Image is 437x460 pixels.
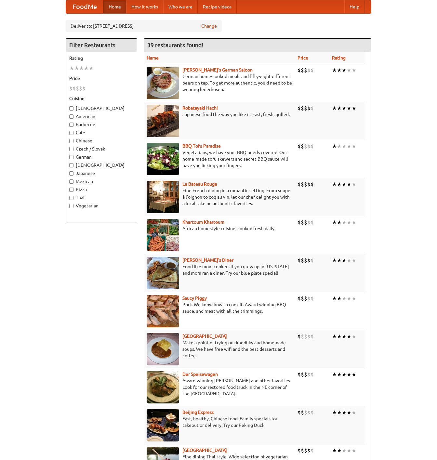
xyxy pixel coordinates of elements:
img: beijing.jpg [147,409,179,441]
b: Robatayaki Hachi [182,105,218,111]
li: $ [311,105,314,112]
b: BBQ Tofu Paradise [182,143,221,149]
label: American [69,113,134,120]
li: ★ [342,447,347,454]
label: Chinese [69,138,134,144]
li: ★ [337,371,342,378]
li: $ [82,85,86,92]
li: ★ [351,257,356,264]
label: German [69,154,134,160]
input: [DEMOGRAPHIC_DATA] [69,106,73,111]
li: $ [301,143,304,150]
a: Khartoum Khartoum [182,219,224,225]
li: $ [301,181,304,188]
a: FoodMe [66,0,103,13]
li: $ [301,257,304,264]
li: ★ [351,371,356,378]
li: $ [304,295,307,302]
li: ★ [342,219,347,226]
input: Japanese [69,171,73,176]
li: $ [301,295,304,302]
li: $ [301,67,304,74]
h5: Rating [69,55,134,61]
a: [GEOGRAPHIC_DATA] [182,334,227,339]
li: $ [311,181,314,188]
h5: Price [69,75,134,82]
li: ★ [347,143,351,150]
p: Make a point of trying our knedlíky and homemade soups. We have free wifi and the best desserts a... [147,339,292,359]
li: ★ [337,257,342,264]
li: ★ [347,181,351,188]
a: Home [103,0,126,13]
img: bateaurouge.jpg [147,181,179,213]
li: $ [311,67,314,74]
li: $ [298,143,301,150]
li: ★ [332,371,337,378]
li: ★ [351,105,356,112]
a: Change [201,23,217,29]
li: $ [298,67,301,74]
li: $ [301,219,304,226]
li: ★ [337,447,342,454]
label: Barbecue [69,121,134,128]
li: $ [304,257,307,264]
li: ★ [351,333,356,340]
li: ★ [342,295,347,302]
label: Japanese [69,170,134,177]
li: $ [307,295,311,302]
label: Vegetarian [69,203,134,209]
a: How it works [126,0,163,13]
p: Award-winning [PERSON_NAME] and other favorites. Look for our restored food truck in the NE corne... [147,377,292,397]
li: ★ [347,295,351,302]
li: $ [311,333,314,340]
a: Beijing Express [182,410,214,415]
a: Price [298,55,308,60]
input: Cafe [69,131,73,135]
h4: Filter Restaurants [66,39,137,52]
b: Der Speisewagen [182,372,218,377]
div: Deliver to: [STREET_ADDRESS] [66,20,222,32]
label: [DEMOGRAPHIC_DATA] [69,162,134,168]
a: [PERSON_NAME]'s German Saloon [182,67,253,72]
li: $ [301,371,304,378]
li: $ [304,219,307,226]
li: $ [307,105,311,112]
li: $ [311,409,314,416]
li: ★ [351,409,356,416]
img: sallys.jpg [147,257,179,289]
li: ★ [342,371,347,378]
li: ★ [347,67,351,74]
li: ★ [69,65,74,72]
li: ★ [347,257,351,264]
li: ★ [342,105,347,112]
li: ★ [332,105,337,112]
li: ★ [347,447,351,454]
li: $ [307,143,311,150]
li: ★ [337,143,342,150]
li: $ [73,85,76,92]
li: ★ [351,219,356,226]
li: $ [304,371,307,378]
li: $ [79,85,82,92]
li: $ [69,85,73,92]
li: $ [298,409,301,416]
a: [PERSON_NAME]'s Diner [182,257,233,263]
li: $ [307,219,311,226]
a: Le Bateau Rouge [182,181,217,187]
li: ★ [89,65,94,72]
img: speisewagen.jpg [147,371,179,403]
p: Pork. We know how to cook it. Award-winning BBQ sauce, and meat with all the trimmings. [147,301,292,314]
a: Help [344,0,364,13]
input: [DEMOGRAPHIC_DATA] [69,163,73,167]
img: saucy.jpg [147,295,179,327]
label: Cafe [69,129,134,136]
img: robatayaki.jpg [147,105,179,137]
li: $ [304,333,307,340]
p: Japanese food the way you like it. Fast, fresh, grilled. [147,111,292,118]
li: $ [307,257,311,264]
li: $ [311,257,314,264]
img: czechpoint.jpg [147,333,179,365]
